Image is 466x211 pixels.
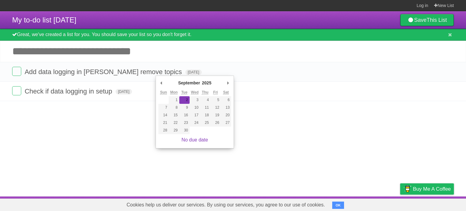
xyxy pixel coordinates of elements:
[332,202,344,209] button: OK
[179,127,190,134] button: 30
[191,90,198,95] abbr: Wednesday
[372,198,385,209] a: Terms
[120,199,331,211] span: Cookies help us deliver our services. By using our services, you agree to our use of cookies.
[200,111,210,119] button: 18
[169,104,179,111] button: 8
[12,16,76,24] span: My to-do list [DATE]
[223,90,229,95] abbr: Saturday
[221,104,231,111] button: 13
[170,90,178,95] abbr: Monday
[116,89,132,94] span: [DATE]
[221,119,231,127] button: 27
[25,87,114,95] span: Check if data logging in setup
[190,111,200,119] button: 17
[210,96,221,104] button: 5
[158,78,164,87] button: Previous Month
[210,104,221,111] button: 12
[416,198,454,209] a: Suggest a feature
[200,96,210,104] button: 4
[190,104,200,111] button: 10
[179,119,190,127] button: 23
[158,104,169,111] button: 7
[190,96,200,104] button: 3
[169,111,179,119] button: 15
[160,90,167,95] abbr: Sunday
[190,119,200,127] button: 24
[12,67,21,76] label: Done
[177,78,201,87] div: September
[158,119,169,127] button: 21
[158,127,169,134] button: 28
[210,119,221,127] button: 26
[413,184,451,194] span: Buy me a coffee
[25,68,183,76] span: Add data logging in [PERSON_NAME] remove topics
[400,14,454,26] a: SaveThis List
[158,111,169,119] button: 14
[400,183,454,195] a: Buy me a coffee
[201,78,212,87] div: 2025
[169,127,179,134] button: 29
[202,90,208,95] abbr: Thursday
[185,70,202,75] span: [DATE]
[169,119,179,127] button: 22
[181,137,208,142] a: No due date
[179,96,190,104] button: 2
[427,17,447,23] b: This List
[225,78,231,87] button: Next Month
[179,111,190,119] button: 16
[169,96,179,104] button: 1
[181,90,187,95] abbr: Tuesday
[403,184,411,194] img: Buy me a coffee
[221,111,231,119] button: 20
[339,198,364,209] a: Developers
[392,198,408,209] a: Privacy
[319,198,332,209] a: About
[210,111,221,119] button: 19
[200,104,210,111] button: 11
[179,104,190,111] button: 9
[12,86,21,95] label: Done
[200,119,210,127] button: 25
[221,96,231,104] button: 6
[213,90,218,95] abbr: Friday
